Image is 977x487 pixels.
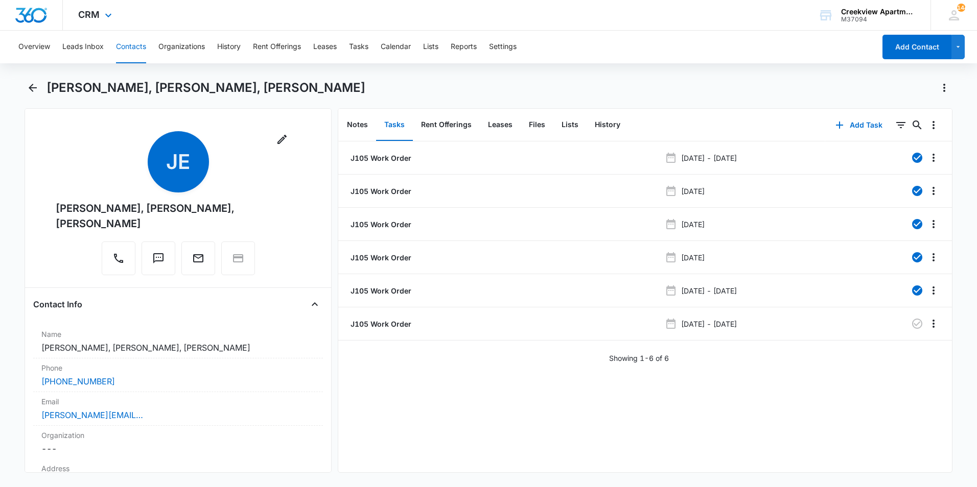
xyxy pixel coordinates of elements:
[62,31,104,63] button: Leads Inbox
[41,375,115,387] a: [PHONE_NUMBER]
[480,109,521,141] button: Leases
[102,257,135,266] a: Call
[521,109,553,141] button: Files
[841,8,916,16] div: account name
[381,31,411,63] button: Calendar
[825,113,893,137] button: Add Task
[41,329,315,339] label: Name
[681,319,737,329] p: [DATE] - [DATE]
[142,241,175,275] button: Text
[681,252,705,263] p: [DATE]
[25,80,40,96] button: Back
[33,426,323,459] div: Organization---
[936,80,952,96] button: Actions
[925,183,942,199] button: Overflow Menu
[148,131,209,192] span: JE
[142,257,175,266] a: Text
[681,285,737,296] p: [DATE] - [DATE]
[925,315,942,332] button: Overflow Menu
[423,31,438,63] button: Lists
[116,31,146,63] button: Contacts
[925,150,942,166] button: Overflow Menu
[41,362,315,373] label: Phone
[158,31,205,63] button: Organizations
[41,463,315,474] label: Address
[451,31,477,63] button: Reports
[348,319,411,329] a: J105 Work Order
[348,153,411,163] a: J105 Work Order
[925,249,942,265] button: Overflow Menu
[413,109,480,141] button: Rent Offerings
[339,109,376,141] button: Notes
[253,31,301,63] button: Rent Offerings
[33,392,323,426] div: Email[PERSON_NAME][EMAIL_ADDRESS][DOMAIN_NAME]
[882,35,951,59] button: Add Contact
[41,396,315,407] label: Email
[56,201,300,231] div: [PERSON_NAME], [PERSON_NAME], [PERSON_NAME]
[841,16,916,23] div: account id
[217,31,241,63] button: History
[348,219,411,230] a: J105 Work Order
[18,31,50,63] button: Overview
[41,342,315,354] dd: [PERSON_NAME], [PERSON_NAME], [PERSON_NAME]
[313,31,337,63] button: Leases
[348,186,411,197] a: J105 Work Order
[587,109,629,141] button: History
[348,285,411,296] a: J105 Work Order
[893,117,909,133] button: Filters
[102,241,135,275] button: Call
[181,241,215,275] button: Email
[181,257,215,266] a: Email
[925,282,942,299] button: Overflow Menu
[33,325,323,358] div: Name[PERSON_NAME], [PERSON_NAME], [PERSON_NAME]
[909,117,925,133] button: Search...
[41,430,315,441] label: Organization
[681,219,705,230] p: [DATE]
[349,31,368,63] button: Tasks
[376,109,413,141] button: Tasks
[41,443,315,455] dd: ---
[46,80,365,95] h1: [PERSON_NAME], [PERSON_NAME], [PERSON_NAME]
[609,353,669,363] p: Showing 1-6 of 6
[489,31,517,63] button: Settings
[957,4,965,12] div: notifications count
[957,4,965,12] span: 144
[925,216,942,232] button: Overflow Menu
[348,252,411,263] a: J105 Work Order
[681,186,705,197] p: [DATE]
[78,9,100,20] span: CRM
[41,409,144,421] a: [PERSON_NAME][EMAIL_ADDRESS][DOMAIN_NAME]
[33,358,323,392] div: Phone[PHONE_NUMBER]
[925,117,942,133] button: Overflow Menu
[307,296,323,312] button: Close
[681,153,737,163] p: [DATE] - [DATE]
[33,298,82,310] h4: Contact Info
[553,109,587,141] button: Lists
